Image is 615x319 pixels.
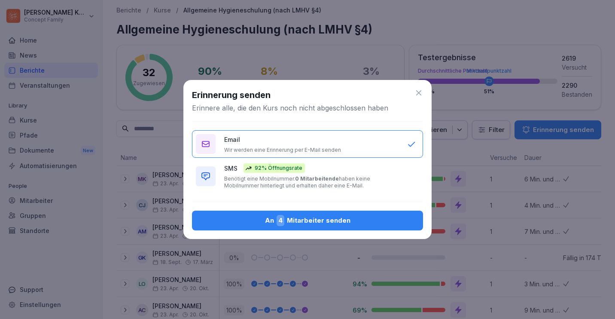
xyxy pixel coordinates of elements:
p: Benötigt eine Mobilnummer. haben keine Mobilnummer hinterlegt und erhalten daher eine E-Mail. [224,175,399,189]
div: An Mitarbeiter senden [199,215,416,226]
p: Wir werden eine Erinnerung per E-Mail senden [224,147,341,153]
span: 4 [277,215,284,226]
p: Email [224,135,240,144]
button: An4Mitarbeiter senden [192,211,423,230]
p: Erinnere alle, die den Kurs noch nicht abgeschlossen haben [192,103,388,113]
p: SMS [224,164,237,173]
h1: Erinnerung senden [192,89,271,101]
b: 0 Mitarbeitende [295,175,339,182]
p: 92% Öffnungsrate [255,164,302,172]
